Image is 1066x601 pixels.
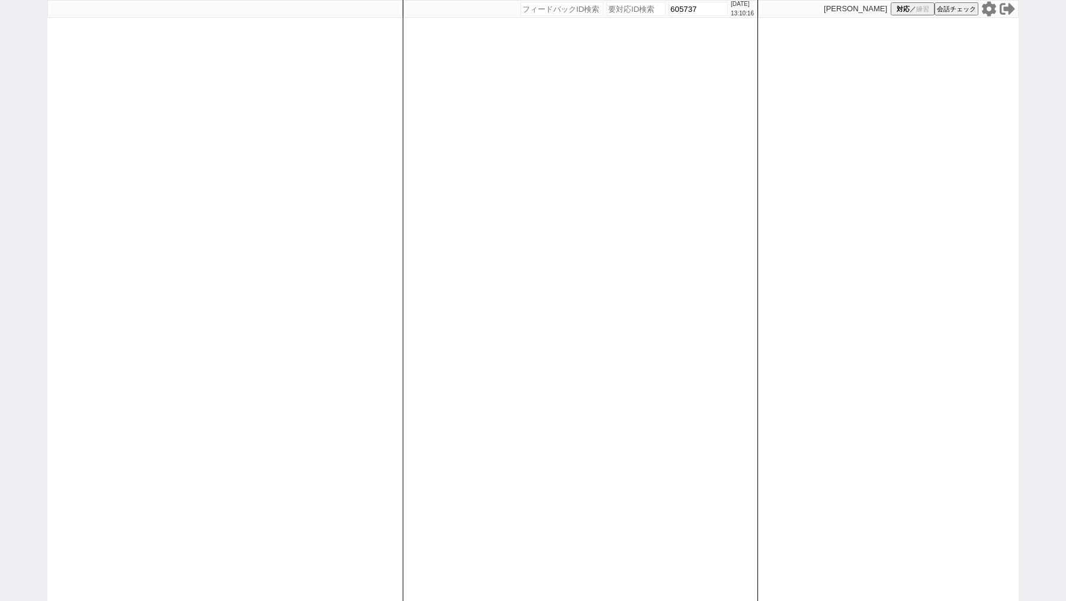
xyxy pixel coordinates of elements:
span: 会話チェック [937,5,976,14]
p: 13:10:16 [731,9,754,18]
input: お客様ID検索 [669,2,728,16]
input: フィードバックID検索 [521,2,603,16]
span: 練習 [916,5,929,14]
p: [PERSON_NAME] [824,4,887,14]
input: 要対応ID検索 [606,2,666,16]
button: 対応／練習 [891,2,935,15]
span: 対応 [897,5,910,14]
button: 会話チェック [935,2,978,15]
